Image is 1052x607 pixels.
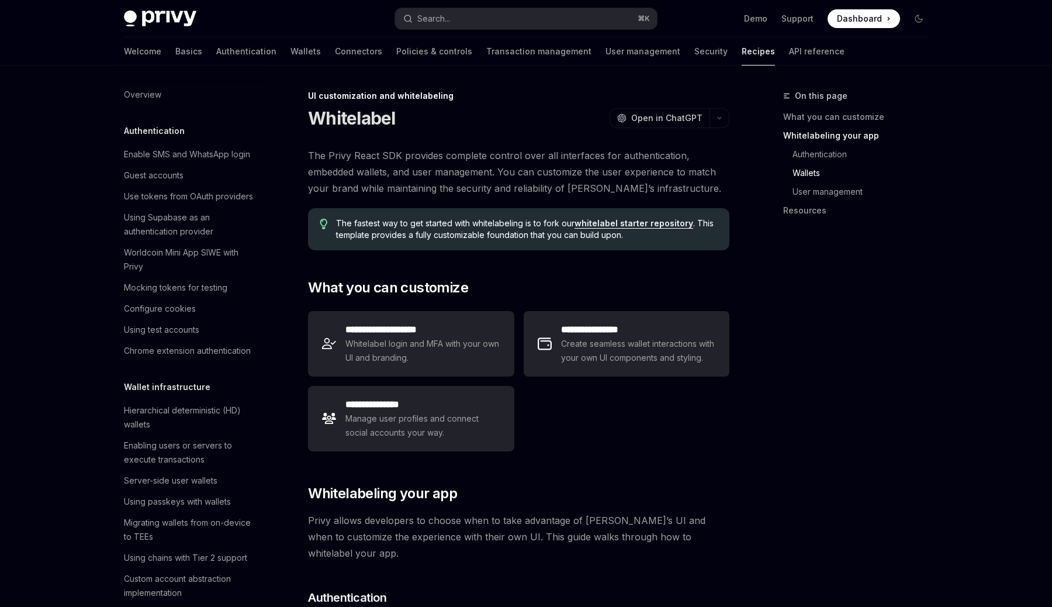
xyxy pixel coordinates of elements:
a: Support [781,13,814,25]
div: Hierarchical deterministic (HD) wallets [124,403,257,432]
a: Mocking tokens for testing [115,277,264,298]
a: Using Supabase as an authentication provider [115,207,264,242]
a: User management [605,37,680,65]
div: Guest accounts [124,168,184,182]
span: Whitelabeling your app [308,484,457,503]
a: Policies & controls [396,37,472,65]
a: Worldcoin Mini App SIWE with Privy [115,242,264,277]
a: Overview [115,84,264,105]
a: **** **** *****Manage user profiles and connect social accounts your way. [308,386,514,451]
a: **** **** **** *Create seamless wallet interactions with your own UI components and styling. [524,311,729,377]
button: Open in ChatGPT [610,108,710,128]
img: dark logo [124,11,196,27]
div: Using Supabase as an authentication provider [124,211,257,239]
div: Enable SMS and WhatsApp login [124,147,250,161]
svg: Tip [320,219,328,229]
a: User management [783,182,937,201]
span: Create seamless wallet interactions with your own UI components and styling. [561,337,715,365]
span: The fastest way to get started with whitelabeling is to fork our . This template provides a fully... [336,218,718,241]
div: Using test accounts [124,323,199,337]
span: Privy allows developers to choose when to take advantage of [PERSON_NAME]’s UI and when to custom... [308,512,729,561]
span: On this page [795,89,847,103]
a: Guest accounts [115,165,264,186]
div: Custom account abstraction implementation [124,572,257,600]
a: Enabling users or servers to execute transactions [115,435,264,470]
span: ⌘ K [638,14,650,23]
h5: Wallet infrastructure [124,380,210,394]
a: Dashboard [828,9,900,28]
a: API reference [789,37,845,65]
a: Using passkeys with wallets [115,491,264,512]
a: Transaction management [486,37,591,65]
div: Using chains with Tier 2 support [124,551,247,565]
div: Search... [417,12,450,26]
a: Recipes [742,37,775,65]
a: Migrating wallets from on-device to TEEs [115,512,264,547]
a: whitelabel starter repository [575,218,693,229]
a: Welcome [124,37,161,65]
div: Server-side user wallets [124,474,217,488]
a: Enable SMS and WhatsApp login [115,144,264,165]
a: Configure cookies [115,298,264,319]
a: Using chains with Tier 2 support [115,547,264,568]
h5: Authentication [124,124,185,138]
a: What you can customize [783,108,937,126]
span: The Privy React SDK provides complete control over all interfaces for authentication, embedded wa... [308,147,729,196]
div: Overview [124,88,161,102]
h1: Whitelabel [308,108,396,129]
span: What you can customize [308,278,468,297]
a: Hierarchical deterministic (HD) wallets [115,400,264,435]
a: Demo [744,13,767,25]
div: Migrating wallets from on-device to TEEs [124,516,257,544]
button: Open search [395,8,657,29]
a: Security [694,37,728,65]
a: Using test accounts [115,319,264,340]
div: Chrome extension authentication [124,344,251,358]
a: Resources [783,201,937,220]
a: Use tokens from OAuth providers [115,186,264,207]
a: Connectors [335,37,382,65]
a: Authentication [216,37,276,65]
span: Open in ChatGPT [631,112,703,124]
div: Using passkeys with wallets [124,495,231,509]
a: Server-side user wallets [115,470,264,491]
div: Mocking tokens for testing [124,281,227,295]
a: Authentication [783,145,937,164]
span: Whitelabel login and MFA with your own UI and branding. [345,337,500,365]
div: Enabling users or servers to execute transactions [124,439,257,467]
a: Whitelabeling your app [783,126,937,145]
span: Dashboard [837,13,882,25]
a: Wallets [290,37,321,65]
a: Chrome extension authentication [115,340,264,361]
div: Worldcoin Mini App SIWE with Privy [124,246,257,274]
a: Basics [175,37,202,65]
div: Use tokens from OAuth providers [124,189,253,204]
a: Wallets [783,164,937,182]
a: Custom account abstraction implementation [115,568,264,603]
div: Configure cookies [124,302,196,316]
button: Toggle dark mode [909,9,928,28]
span: Manage user profiles and connect social accounts your way. [345,412,500,440]
div: UI customization and whitelabeling [308,90,729,102]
